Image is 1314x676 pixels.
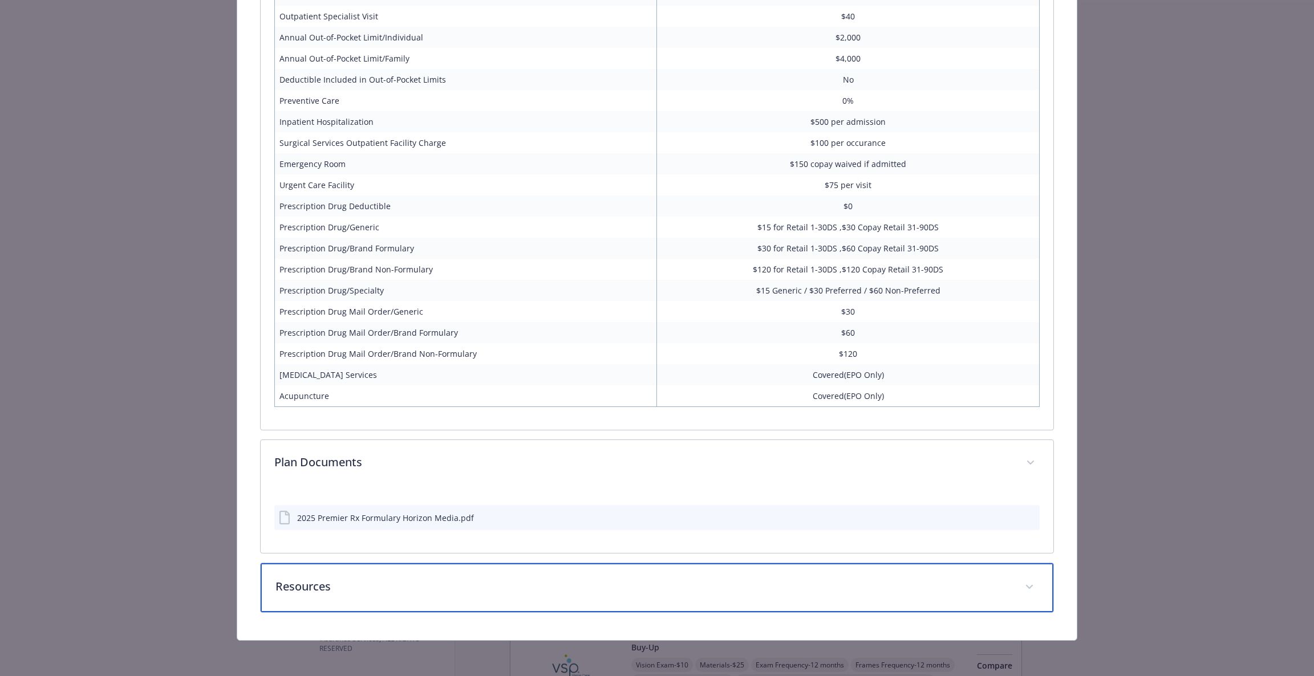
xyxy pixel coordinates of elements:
div: Plan Documents [261,440,1054,487]
td: No [657,69,1040,90]
td: Deductible Included in Out-of-Pocket Limits [274,69,657,90]
td: Prescription Drug Deductible [274,196,657,217]
td: $150 copay waived if admitted [657,153,1040,174]
td: [MEDICAL_DATA] Services [274,364,657,385]
td: $4,000 [657,48,1040,69]
div: Resources [261,563,1054,612]
td: Annual Out-of-Pocket Limit/Individual [274,27,657,48]
button: preview file [1025,512,1035,524]
td: $120 for Retail 1-30DS ,$120 Copay Retail 31-90DS [657,259,1040,280]
td: $30 for Retail 1-30DS ,$60 Copay Retail 31-90DS [657,238,1040,259]
td: Inpatient Hospitalization [274,111,657,132]
td: Covered(EPO Only) [657,385,1040,407]
button: download file [1007,512,1016,524]
td: Covered(EPO Only) [657,364,1040,385]
td: Prescription Drug Mail Order/Generic [274,301,657,322]
td: 0% [657,90,1040,111]
td: Prescription Drug/Brand Formulary [274,238,657,259]
div: Plan Documents [261,487,1054,553]
td: Prescription Drug/Brand Non-Formulary [274,259,657,280]
td: Prescription Drug/Specialty [274,280,657,301]
p: Resources [275,578,1012,595]
td: $40 [657,6,1040,27]
td: Emergency Room [274,153,657,174]
td: $2,000 [657,27,1040,48]
td: $15 for Retail 1-30DS ,$30 Copay Retail 31-90DS [657,217,1040,238]
td: Prescription Drug/Generic [274,217,657,238]
td: Urgent Care Facility [274,174,657,196]
td: $100 per occurance [657,132,1040,153]
td: Acupuncture [274,385,657,407]
td: $500 per admission [657,111,1040,132]
td: Prescription Drug Mail Order/Brand Formulary [274,322,657,343]
td: Annual Out-of-Pocket Limit/Family [274,48,657,69]
p: Plan Documents [274,454,1013,471]
td: Surgical Services Outpatient Facility Charge [274,132,657,153]
td: Preventive Care [274,90,657,111]
td: Outpatient Specialist Visit [274,6,657,27]
td: $60 [657,322,1040,343]
td: $75 per visit [657,174,1040,196]
td: $0 [657,196,1040,217]
td: $120 [657,343,1040,364]
td: $15 Generic / $30 Preferred / $60 Non-Preferred [657,280,1040,301]
td: Prescription Drug Mail Order/Brand Non-Formulary [274,343,657,364]
div: 2025 Premier Rx Formulary Horizon Media.pdf [297,512,474,524]
td: $30 [657,301,1040,322]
